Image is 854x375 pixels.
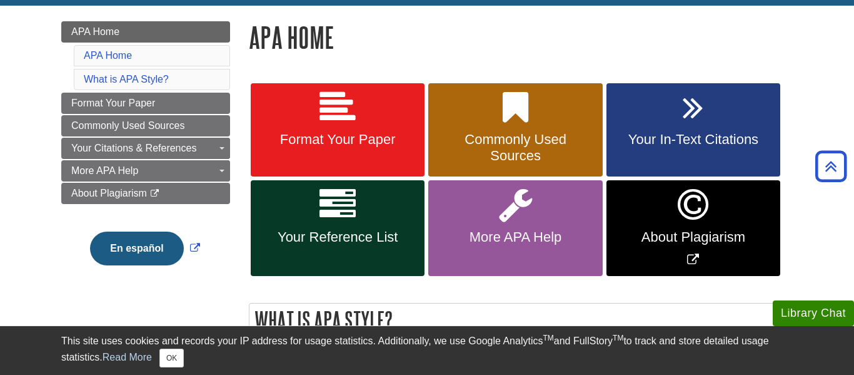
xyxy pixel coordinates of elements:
a: Your Citations & References [61,138,230,159]
a: What is APA Style? [84,74,169,85]
a: Format Your Paper [61,93,230,114]
span: Your Reference List [260,229,415,245]
a: Back to Top [811,158,851,175]
a: Your In-Text Citations [606,83,780,177]
span: About Plagiarism [616,229,771,245]
span: Commonly Used Sources [438,131,593,164]
a: APA Home [61,21,230,43]
h1: APA Home [249,21,793,53]
span: APA Home [71,26,119,37]
div: This site uses cookies and records your IP address for usage statistics. Additionally, we use Goo... [61,334,793,367]
span: Your In-Text Citations [616,131,771,148]
span: About Plagiarism [71,188,147,198]
span: More APA Help [71,165,138,176]
a: About Plagiarism [61,183,230,204]
i: This link opens in a new window [149,190,160,198]
button: Library Chat [773,301,854,326]
a: Link opens in new window [606,180,780,276]
h2: What is APA Style? [249,304,792,337]
button: Close [159,349,184,367]
a: Commonly Used Sources [428,83,602,177]
a: Read More [103,352,152,362]
span: Commonly Used Sources [71,120,184,131]
sup: TM [543,334,553,342]
a: APA Home [84,50,132,61]
a: Format Your Paper [251,83,424,177]
span: Format Your Paper [71,98,155,108]
a: Your Reference List [251,180,424,276]
span: Format Your Paper [260,131,415,148]
button: En español [90,232,183,265]
a: More APA Help [61,160,230,182]
span: Your Citations & References [71,143,196,153]
a: Link opens in new window [87,243,203,254]
a: Commonly Used Sources [61,115,230,136]
sup: TM [613,334,623,342]
a: More APA Help [428,180,602,276]
span: More APA Help [438,229,593,245]
div: Guide Page Menu [61,21,230,287]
